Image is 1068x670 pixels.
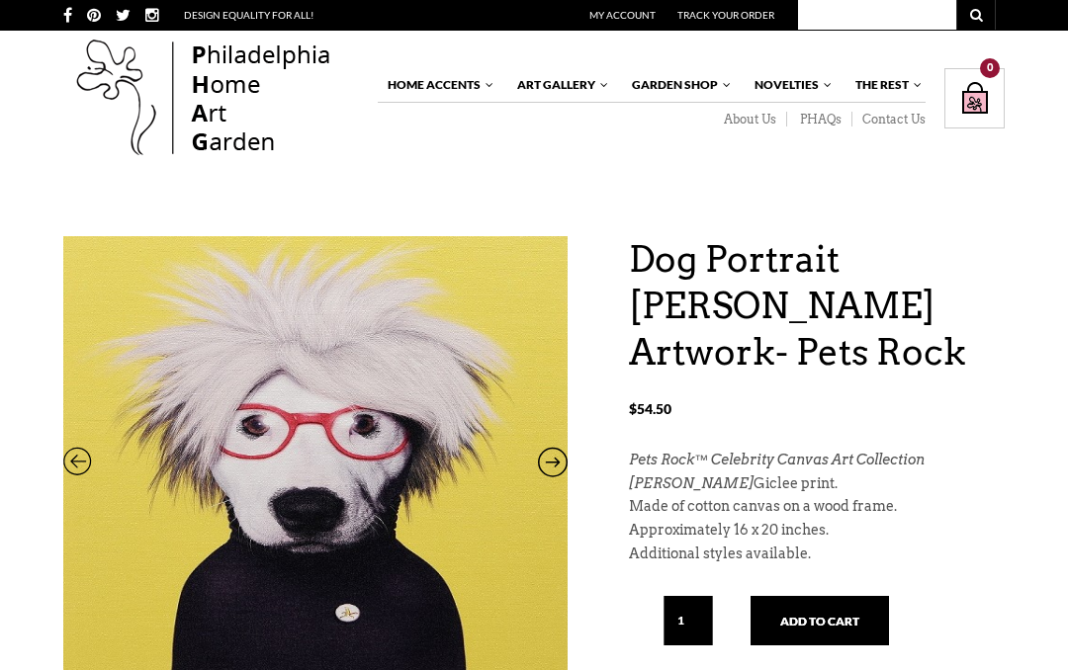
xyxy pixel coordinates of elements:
a: Track Your Order [677,9,774,21]
a: PHAQs [787,112,852,127]
button: Add to cart [751,596,889,645]
bdi: 54.50 [629,400,671,417]
span: $ [629,400,637,417]
a: Novelties [745,68,834,102]
p: Additional styles available. [629,543,1005,566]
a: The Rest [845,68,924,102]
p: Giclee print. [629,472,1005,496]
a: Art Gallery [507,68,610,102]
em: Pets Rock™ Celebrity Canvas Art Collection [629,452,925,467]
div: 0 [980,58,1000,78]
em: [PERSON_NAME] [629,475,754,491]
a: My Account [589,9,656,21]
a: Garden Shop [622,68,733,102]
a: About Us [711,112,787,127]
a: Contact Us [852,112,926,127]
input: Qty [664,596,713,645]
a: Home Accents [378,68,495,102]
h1: Dog Portrait [PERSON_NAME] Artwork- Pets Rock [629,236,1005,375]
p: Approximately 16 x 20 inches. [629,519,1005,543]
p: Made of cotton canvas on a wood frame. [629,495,1005,519]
